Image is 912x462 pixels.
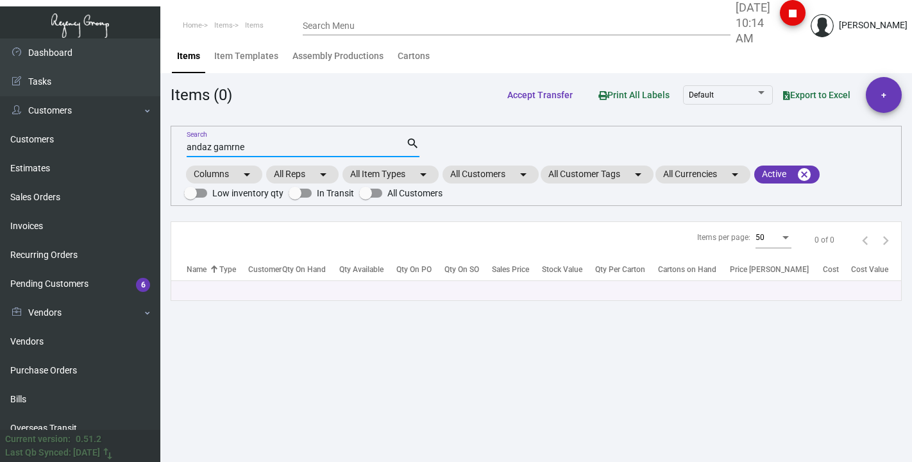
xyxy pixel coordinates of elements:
div: Cost [823,264,851,275]
div: Qty Per Carton [595,264,645,275]
mat-icon: arrow_drop_down [239,167,255,182]
div: Cartons on Hand [658,264,730,275]
div: Qty Available [339,264,384,275]
span: Export to Excel [783,90,850,100]
span: Items [245,21,264,30]
div: Price [PERSON_NAME] [730,264,823,275]
div: 0 of 0 [815,234,834,246]
span: Accept Transfer [507,90,573,100]
div: Items per page: [697,232,750,243]
mat-icon: arrow_drop_down [516,167,531,182]
div: Qty On PO [396,264,432,275]
div: 0.51.2 [76,432,101,446]
div: Cartons [398,49,430,63]
mat-icon: search [406,136,419,151]
span: 50 [756,233,764,242]
div: Qty On PO [396,264,444,275]
div: Cost [823,264,839,275]
mat-icon: arrow_drop_down [727,167,743,182]
mat-chip: All Customers [443,166,539,184]
span: Low inventory qty [212,185,283,201]
div: Qty Available [339,264,396,275]
mat-icon: cancel [797,167,812,182]
mat-icon: arrow_drop_down [416,167,431,182]
div: Cost Value [851,264,888,275]
button: Next page [875,230,896,250]
button: + [866,77,902,113]
div: Stock Value [542,264,582,275]
span: Home [183,21,202,30]
div: Last Qb Synced: [DATE] [5,446,100,459]
div: Qty On Hand [282,264,339,275]
div: Qty On Hand [282,264,326,275]
mat-icon: arrow_drop_down [630,167,646,182]
div: Name [187,264,219,275]
span: In Transit [317,185,354,201]
span: + [881,77,886,113]
mat-chip: All Item Types [342,166,439,184]
div: Type [219,264,236,275]
span: Print All Labels [598,90,670,100]
i: stop [785,6,800,21]
button: Previous page [855,230,875,250]
div: Sales Price [492,264,529,275]
div: Item Templates [214,49,278,63]
div: Cartons on Hand [658,264,716,275]
button: Print All Labels [588,83,680,107]
span: All Customers [387,185,443,201]
mat-chip: All Reps [266,166,339,184]
div: Price [PERSON_NAME] [730,264,809,275]
div: Items [177,49,200,63]
mat-icon: arrow_drop_down [316,167,331,182]
div: Type [219,264,248,275]
div: Current version: [5,432,71,446]
span: Items [214,21,233,30]
div: Cost Value [851,264,901,275]
mat-select: Items per page: [756,234,791,243]
button: Accept Transfer [497,83,583,107]
mat-chip: Columns [186,166,262,184]
div: Stock Value [542,264,595,275]
button: Export to Excel [773,83,861,107]
div: Assembly Productions [292,49,384,63]
span: Default [689,90,714,99]
img: admin@bootstrapmaster.com [811,14,834,37]
th: Customer [248,258,282,280]
mat-chip: All Currencies [655,166,750,184]
mat-chip: All Customer Tags [541,166,654,184]
div: Qty On SO [444,264,479,275]
div: Name [187,264,207,275]
div: [PERSON_NAME] [839,19,908,32]
div: Qty On SO [444,264,492,275]
div: Sales Price [492,264,542,275]
mat-chip: Active [754,166,820,184]
div: Qty Per Carton [595,264,659,275]
div: Items (0) [171,83,232,107]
